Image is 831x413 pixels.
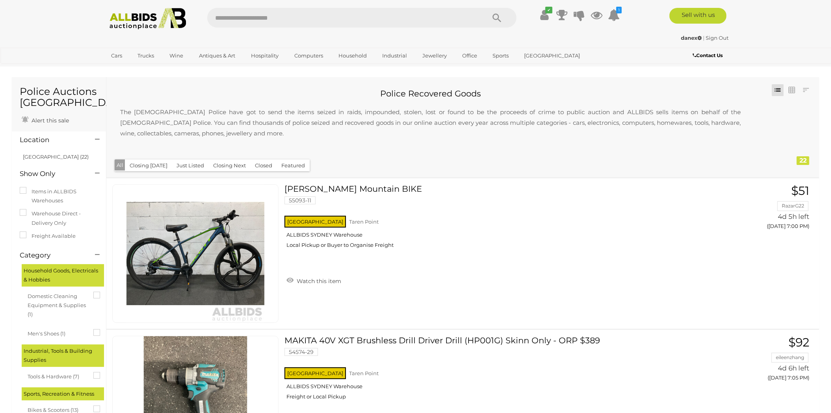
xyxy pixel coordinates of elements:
[112,89,749,98] h2: Police Recovered Goods
[115,159,125,171] button: All
[290,336,694,406] a: MAKITA 40V XGT Brushless Drill Driver Drill (HP001G) Skinn Only - ORP $389 54574-29 [GEOGRAPHIC_D...
[20,170,83,178] h4: Show Only
[457,49,482,62] a: Office
[106,49,128,62] a: Cars
[791,183,809,198] span: $51
[693,51,725,60] a: Contact Us
[28,290,87,319] span: Domestic Cleaning Equipment & Supplies (1)
[616,7,622,13] i: 1
[30,117,69,124] span: Alert this sale
[194,49,241,62] a: Antiques & Art
[477,8,517,28] button: Search
[23,154,89,160] a: [GEOGRAPHIC_DATA] (22)
[22,387,104,400] div: Sports, Recreation & Fitness
[172,159,209,172] button: Just Listed
[20,114,71,126] a: Alert this sale
[417,49,452,62] a: Jewellery
[295,278,341,285] span: Watch this item
[22,264,104,287] div: Household Goods, Electricals & Hobbies
[608,8,620,22] a: 1
[290,184,694,254] a: [PERSON_NAME] Mountain BIKE 55093-11 [GEOGRAPHIC_DATA] Taren Point ALLBIDS SYDNEY Warehouse Local...
[545,7,552,13] i: ✔
[246,49,284,62] a: Hospitality
[706,336,811,385] a: $92 eileenzhang 4d 6h left ([DATE] 7:05 PM)
[250,159,277,172] button: Closed
[706,35,729,41] a: Sign Out
[277,159,310,172] button: Featured
[681,35,702,41] strong: danex
[20,252,83,259] h4: Category
[22,344,104,367] div: Industrial, Tools & Building Supplies
[133,49,160,62] a: Trucks
[125,159,172,172] button: Closing [DATE]
[28,370,87,381] span: Tools & Hardware (7)
[797,156,809,165] div: 22
[105,8,191,30] img: Allbids.com.au
[681,35,703,41] a: danex
[289,49,328,62] a: Computers
[669,8,727,24] a: Sell with us
[706,184,811,233] a: $51 RazarG22 4d 5h left ([DATE] 7:00 PM)
[208,159,251,172] button: Closing Next
[126,185,264,322] img: 55093-11a.jpeg
[20,232,76,241] label: Freight Available
[703,35,705,41] span: |
[333,49,372,62] a: Household
[693,52,723,58] b: Contact Us
[20,209,98,228] label: Warehouse Direct - Delivery Only
[20,187,98,206] label: Items in ALLBIDS Warehouses
[20,136,83,144] h4: Location
[165,49,189,62] a: Wine
[284,274,343,286] a: Watch this item
[788,335,809,350] span: $92
[539,8,550,22] a: ✔
[20,86,98,108] h1: Police Auctions [GEOGRAPHIC_DATA]
[377,49,412,62] a: Industrial
[519,49,585,62] a: [GEOGRAPHIC_DATA]
[112,99,749,146] p: The [DEMOGRAPHIC_DATA] Police have got to send the items seized in raids, impounded, stolen, lost...
[487,49,514,62] a: Sports
[28,327,87,338] span: Men's Shoes (1)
